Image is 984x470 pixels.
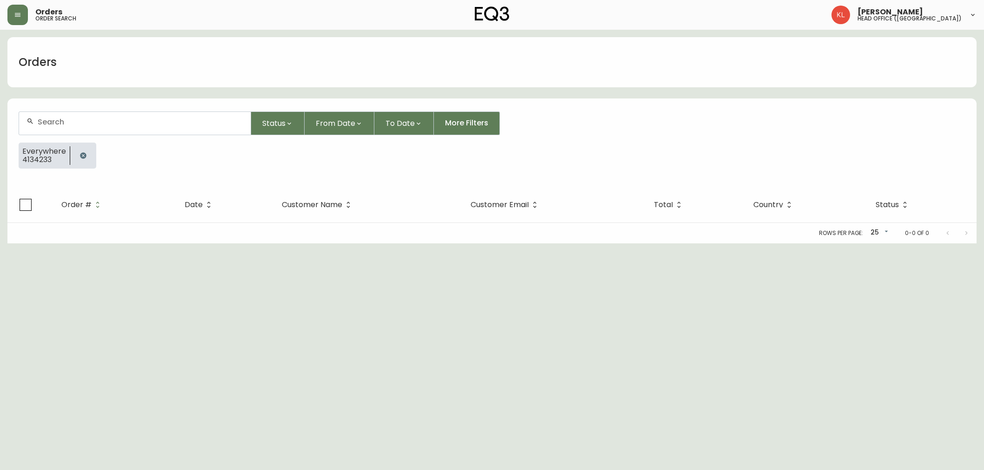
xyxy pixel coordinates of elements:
[753,202,783,208] span: Country
[282,202,342,208] span: Customer Name
[876,201,911,209] span: Status
[471,201,541,209] span: Customer Email
[654,202,673,208] span: Total
[316,117,355,129] span: From Date
[905,229,929,237] p: 0-0 of 0
[251,111,305,135] button: Status
[858,16,962,21] h5: head office ([GEOGRAPHIC_DATA])
[282,201,354,209] span: Customer Name
[819,229,863,237] p: Rows per page:
[185,201,215,209] span: Date
[22,156,66,164] span: 4134233
[386,117,415,129] span: To Date
[867,225,890,241] div: 25
[374,111,434,135] button: To Date
[654,201,685,209] span: Total
[35,8,62,16] span: Orders
[61,202,92,208] span: Order #
[445,118,488,128] span: More Filters
[305,111,374,135] button: From Date
[475,7,509,21] img: logo
[876,202,899,208] span: Status
[471,202,529,208] span: Customer Email
[831,6,850,24] img: 2c0c8aa7421344cf0398c7f872b772b5
[19,54,57,70] h1: Orders
[262,117,286,129] span: Status
[858,8,923,16] span: [PERSON_NAME]
[35,16,76,21] h5: order search
[61,201,104,209] span: Order #
[753,201,795,209] span: Country
[22,147,66,156] span: Everywhere
[38,117,243,126] input: Search
[185,202,203,208] span: Date
[434,111,500,135] button: More Filters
